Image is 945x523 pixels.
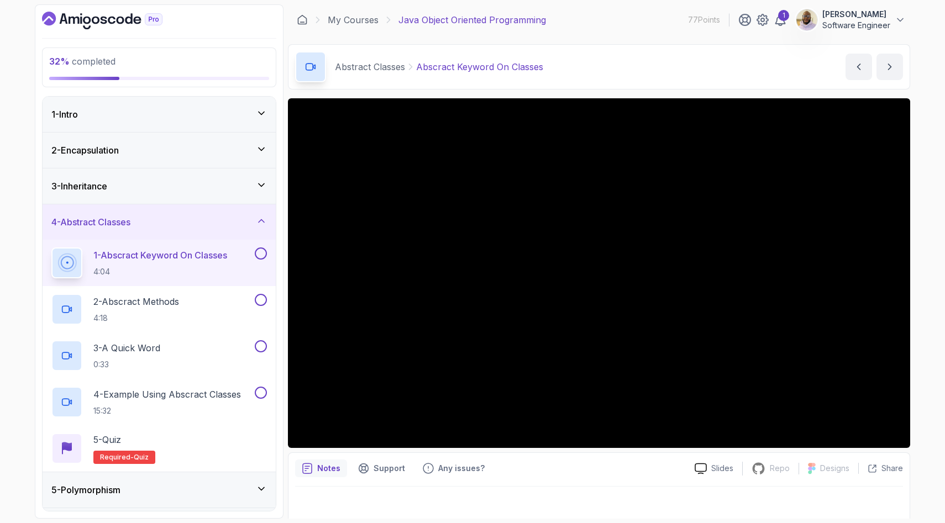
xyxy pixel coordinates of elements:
button: 5-QuizRequired-quiz [51,433,267,464]
h3: 4 - Abstract Classes [51,215,130,229]
p: Java Object Oriented Programming [398,13,546,27]
p: 5 - Quiz [93,433,121,446]
span: Required- [100,453,134,462]
p: 2 - Abscract Methods [93,295,179,308]
button: 3-Inheritance [43,168,276,204]
span: quiz [134,453,149,462]
a: Dashboard [42,12,188,29]
button: Support button [351,459,412,477]
p: Any issues? [438,463,485,474]
p: Share [881,463,903,474]
a: 1 [774,13,787,27]
iframe: 1 - Abscract Keyword on Classes [288,98,910,448]
button: 4-Abstract Classes [43,204,276,240]
p: [PERSON_NAME] [822,9,890,20]
button: 3-A Quick Word0:33 [51,340,267,371]
button: 4-Example Using Abscract Classes15:32 [51,387,267,418]
p: 77 Points [688,14,720,25]
p: 1 - Abscract Keyword On Classes [93,249,227,262]
button: notes button [295,459,347,477]
p: 4 - Example Using Abscract Classes [93,388,241,401]
p: Slides [711,463,733,474]
div: 1 [778,10,789,21]
p: Designs [820,463,849,474]
button: 2-Abscract Methods4:18 [51,294,267,325]
a: Slides [686,463,742,474]
p: Support [374,463,405,474]
button: Feedback button [416,459,491,477]
h3: 1 - Intro [51,108,78,121]
p: 4:18 [93,313,179,324]
p: 0:33 [93,359,160,370]
span: completed [49,56,116,67]
button: next content [876,54,903,80]
button: Share [858,463,903,474]
p: 15:32 [93,405,241,416]
a: Dashboard [297,14,308,25]
button: 1-Intro [43,97,276,132]
button: 2-Encapsulation [43,133,276,168]
p: Software Engineer [822,20,890,31]
button: previous content [846,54,872,80]
p: 3 - A Quick Word [93,341,160,355]
button: 5-Polymorphism [43,472,276,508]
a: My Courses [328,13,379,27]
p: Repo [770,463,790,474]
p: Abstract Classes [335,60,405,73]
img: user profile image [796,9,817,30]
p: Abscract Keyword On Classes [416,60,543,73]
p: Notes [317,463,340,474]
h3: 5 - Polymorphism [51,483,120,496]
p: 4:04 [93,266,227,277]
button: user profile image[PERSON_NAME]Software Engineer [796,9,906,31]
h3: 2 - Encapsulation [51,144,119,157]
span: 32 % [49,56,70,67]
h3: 3 - Inheritance [51,179,107,193]
button: 1-Abscract Keyword On Classes4:04 [51,247,267,278]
